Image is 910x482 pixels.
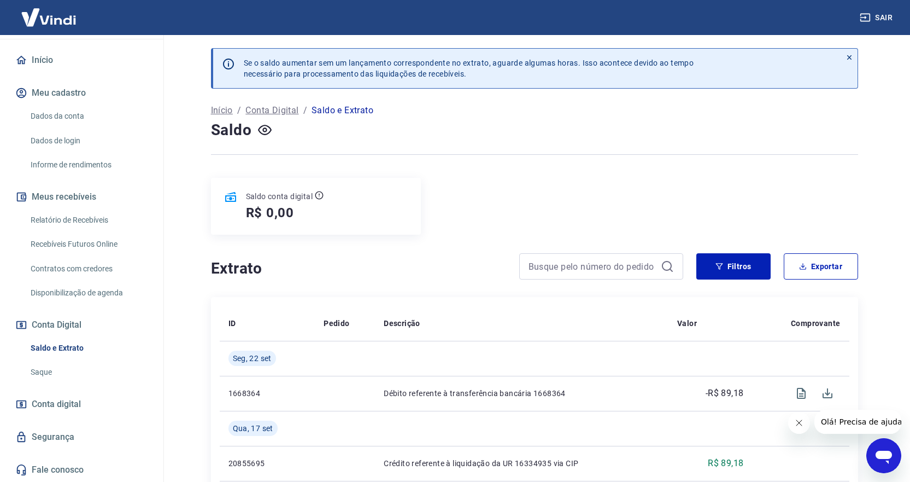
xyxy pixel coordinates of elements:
span: Conta digital [32,397,81,412]
a: Conta Digital [245,104,298,117]
a: Dados da conta [26,105,150,127]
span: Download [814,380,841,406]
a: Saque [26,361,150,384]
p: R$ 89,18 [708,457,743,470]
p: Saldo conta digital [246,191,313,202]
p: Pedido [324,318,349,329]
p: / [237,104,241,117]
p: Crédito referente à liquidação da UR 16334935 via CIP [384,458,660,469]
p: 1668364 [228,388,307,399]
h4: Saldo [211,119,252,141]
iframe: Fechar mensagem [788,412,810,434]
iframe: Mensagem da empresa [814,410,901,434]
input: Busque pelo número do pedido [529,258,656,275]
button: Meu cadastro [13,81,150,105]
a: Contratos com credores [26,258,150,280]
span: Olá! Precisa de ajuda? [7,8,92,16]
a: Recebíveis Futuros Online [26,233,150,255]
p: Descrição [384,318,420,329]
p: ID [228,318,236,329]
a: Disponibilização de agenda [26,282,150,304]
iframe: Botão para abrir a janela de mensagens [866,438,901,473]
a: Relatório de Recebíveis [26,209,150,231]
button: Sair [858,8,897,28]
span: Seg, 22 set [233,353,272,364]
p: Saldo e Extrato [312,104,373,117]
a: Fale conosco [13,458,150,482]
span: Visualizar [788,380,814,406]
p: Débito referente à transferência bancária 1668364 [384,388,660,399]
p: Comprovante [791,318,840,329]
button: Meus recebíveis [13,185,150,209]
a: Segurança [13,425,150,449]
a: Início [211,104,233,117]
p: / [303,104,307,117]
p: -R$ 89,18 [706,387,744,400]
a: Início [13,48,150,72]
p: 20855695 [228,458,307,469]
button: Filtros [696,253,771,280]
a: Saldo e Extrato [26,337,150,359]
a: Informe de rendimentos [26,154,150,176]
p: Valor [677,318,697,329]
button: Exportar [784,253,858,280]
p: Se o saldo aumentar sem um lançamento correspondente no extrato, aguarde algumas horas. Isso acon... [244,57,694,79]
button: Conta Digital [13,313,150,337]
a: Conta digital [13,392,150,416]
img: Vindi [13,1,84,34]
a: Dados de login [26,130,150,152]
h4: Extrato [211,258,506,280]
h5: R$ 0,00 [246,204,295,222]
span: Qua, 17 set [233,423,273,434]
